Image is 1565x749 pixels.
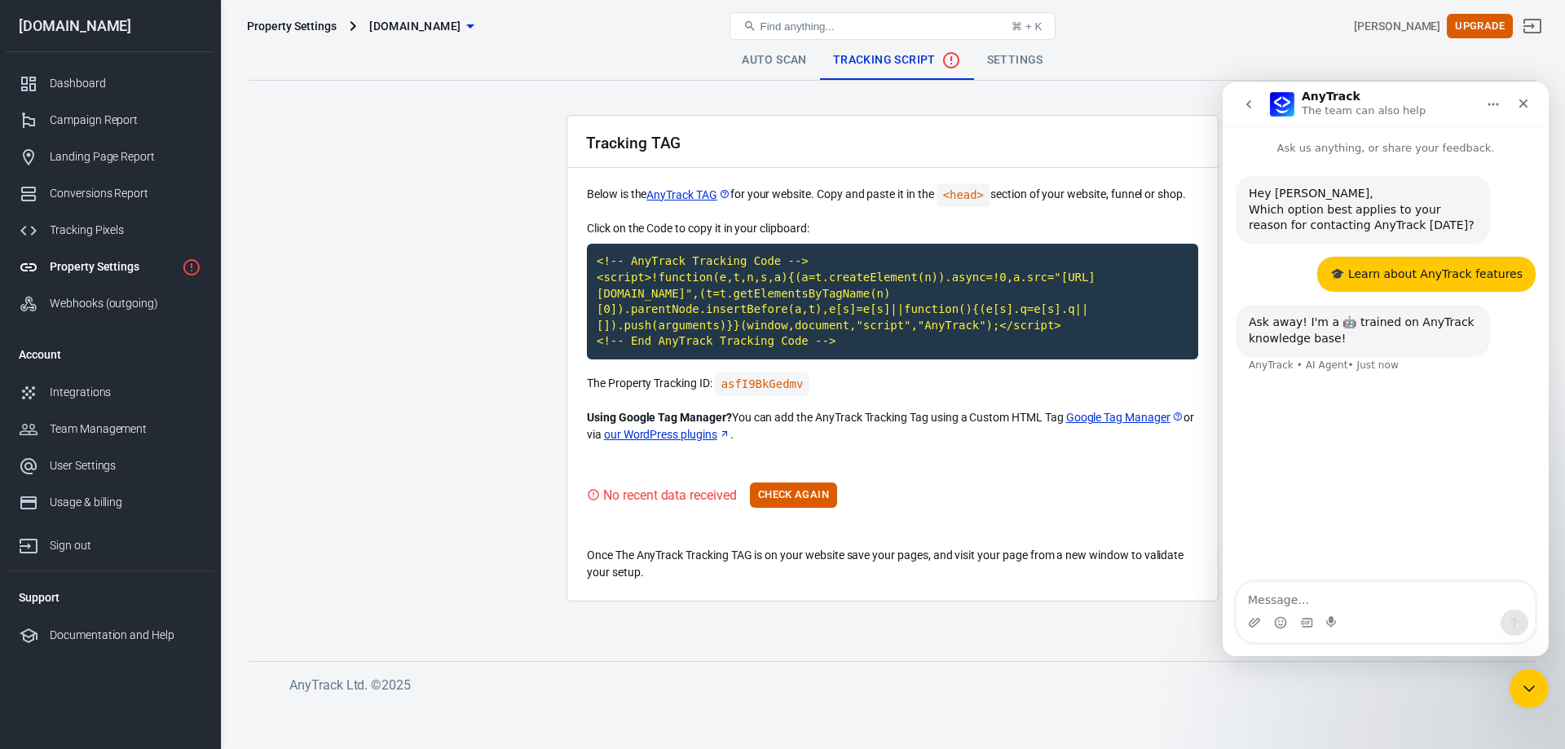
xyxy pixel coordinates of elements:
div: Usage & billing [50,494,201,511]
iframe: Intercom live chat [1510,669,1549,708]
div: Account id: x71P55Ew [1354,18,1440,35]
div: No recent data received [603,485,737,505]
a: Webhooks (outgoing) [6,285,214,322]
button: [DOMAIN_NAME] [363,11,480,42]
p: The Property Tracking ID: [587,372,1198,396]
a: Dashboard [6,65,214,102]
div: Property Settings [50,258,175,275]
li: Support [6,578,214,617]
div: Dashboard [50,75,201,92]
a: Google Tag Manager [1066,409,1184,426]
a: Auto Scan [729,41,820,80]
h2: Tracking TAG [586,134,681,152]
div: Sign out [50,537,201,554]
p: Click on the Code to copy it in your clipboard: [587,220,1198,237]
div: ⌘ + K [1012,20,1042,33]
a: Conversions Report [6,175,214,212]
div: User Settings [50,457,201,474]
a: Team Management [6,411,214,447]
button: Find anything...⌘ + K [730,12,1056,40]
p: Once The AnyTrack Tracking TAG is on your website save your pages, and visit your page from a new... [587,547,1198,581]
button: Check Again [750,482,837,508]
a: Campaign Report [6,102,214,139]
button: Upgrade [1447,14,1513,39]
div: Campaign Report [50,112,201,129]
iframe: Intercom live chat [1223,82,1549,656]
code: <head> [937,183,990,207]
a: Sign out [6,521,214,564]
div: Integrations [50,384,201,401]
strong: Using Google Tag Manager? [587,411,732,424]
p: Below is the for your website. Copy and paste it in the section of your website, funnel or shop. [587,183,1198,207]
a: Sign out [1513,7,1552,46]
div: Webhooks (outgoing) [50,295,201,312]
a: our WordPress plugins [604,426,730,443]
div: [DOMAIN_NAME] [6,19,214,33]
h6: AnyTrack Ltd. © 2025 [289,675,1512,695]
span: terapiatheta.it [369,16,461,37]
a: Settings [974,41,1056,80]
a: AnyTrack TAG [646,187,730,204]
code: Click to copy [715,372,810,396]
div: Landing Page Report [50,148,201,165]
div: Conversions Report [50,185,201,202]
svg: Property is not installed yet [182,258,201,277]
a: Tracking Pixels [6,212,214,249]
a: User Settings [6,447,214,484]
a: Usage & billing [6,484,214,521]
span: Find anything... [760,20,834,33]
a: Landing Page Report [6,139,214,175]
li: Account [6,335,214,374]
div: Documentation and Help [50,627,201,644]
span: Tracking Script [833,51,961,70]
a: Integrations [6,374,214,411]
a: Property Settings [6,249,214,285]
div: Property Settings [247,18,337,34]
code: Click to copy [587,244,1198,359]
svg: No data received [941,51,961,70]
div: Visit your website to trigger the Tracking Tag and validate your setup. [587,485,737,505]
div: Tracking Pixels [50,222,201,239]
p: You can add the AnyTrack Tracking Tag using a Custom HTML Tag or via . [587,409,1198,443]
div: Team Management [50,421,201,438]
